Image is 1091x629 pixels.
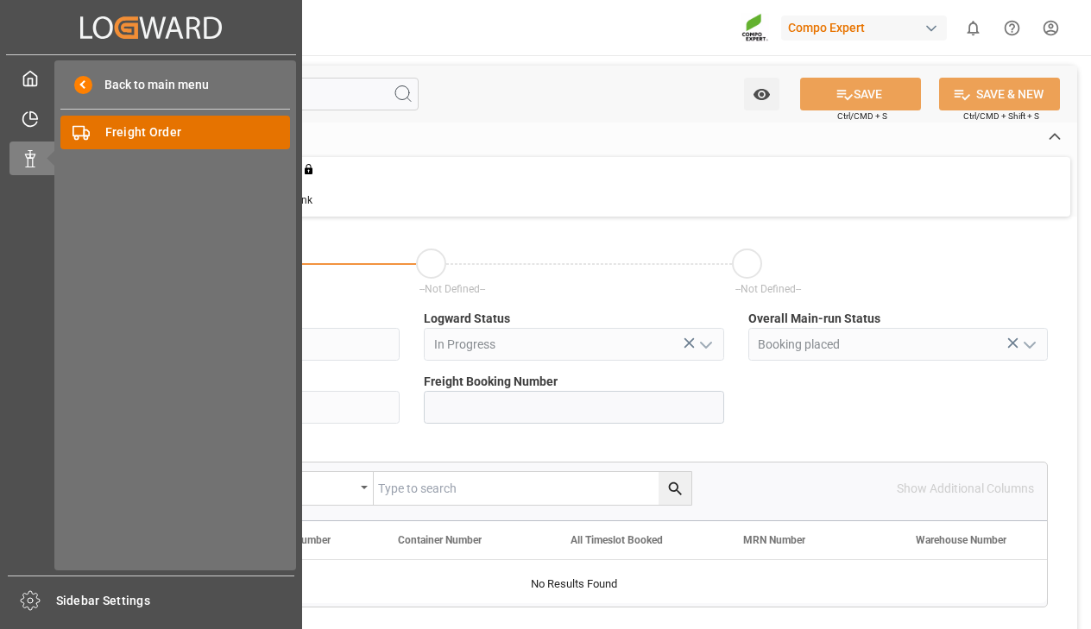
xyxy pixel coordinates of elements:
button: SAVE & NEW [939,78,1060,110]
button: Help Center [993,9,1031,47]
span: All Timeslot Booked [571,534,663,546]
span: Freight Booking Number [424,373,558,391]
span: Freight Order [105,123,291,142]
a: Freight Order [60,116,290,149]
button: open menu [691,331,717,358]
div: Compo Expert [781,16,947,41]
button: open menu [744,78,779,110]
a: Timeslot Management [9,101,293,135]
button: SAVE [800,78,921,110]
button: Compo Expert [781,11,954,44]
button: open menu [1015,331,1041,358]
span: Ctrl/CMD + Shift + S [963,110,1039,123]
button: open menu [244,472,374,505]
span: --Not Defined-- [735,283,801,295]
span: Logward Status [424,310,510,328]
input: Type to search [374,472,691,505]
span: Back to main menu [92,76,209,94]
span: Warehouse Number [916,534,1006,546]
span: MRN Number [743,534,805,546]
a: My Cockpit [9,61,293,95]
button: search button [659,472,691,505]
span: --Not Defined-- [419,283,485,295]
span: Sidebar Settings [56,592,295,610]
button: show 0 new notifications [954,9,993,47]
span: Ctrl/CMD + S [837,110,887,123]
div: Equals [253,475,355,495]
span: Overall Main-run Status [748,310,880,328]
img: Screenshot%202023-09-29%20at%2010.02.21.png_1712312052.png [741,13,769,43]
span: Container Number [398,534,482,546]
